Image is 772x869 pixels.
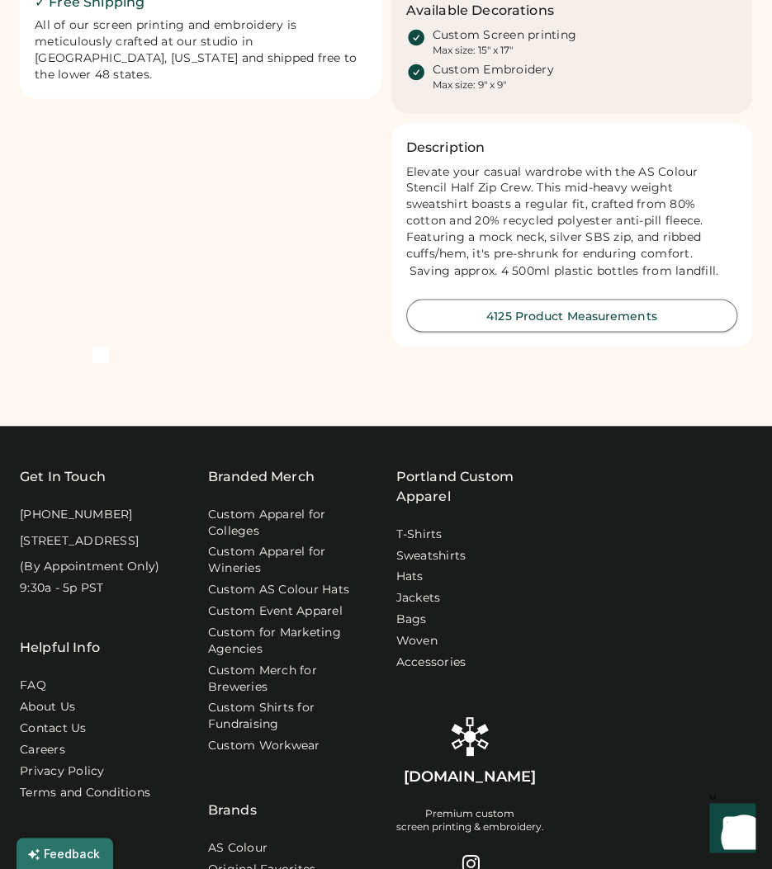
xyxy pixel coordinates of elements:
[208,662,377,695] a: Custom Merch for Breweries
[208,624,377,657] a: Custom for Marketing Agencies
[208,466,315,486] div: Branded Merch
[450,716,490,756] img: Rendered Logo - Screens
[208,602,343,619] a: Custom Event Apparel
[20,698,75,715] a: About Us
[35,17,367,83] div: All of our screen printing and embroidery is meticulously crafted at our studio in [GEOGRAPHIC_DA...
[396,611,427,627] a: Bags
[433,62,554,78] div: Custom Embroidery
[433,27,577,44] div: Custom Screen printing
[396,466,565,506] a: Portland Custom Apparel
[406,164,738,279] div: Elevate your casual wardrobe with the AS Colour Stencil Half Zip Crew. This mid-heavy weight swea...
[208,581,349,597] a: Custom AS Colour Hats
[208,699,377,732] a: Custom Shirts for Fundraising
[208,543,377,576] a: Custom Apparel for Wineries
[396,632,438,649] a: Woven
[20,741,65,758] a: Careers
[208,506,377,539] a: Custom Apparel for Colleges
[20,784,150,801] div: Terms and Conditions
[433,44,513,57] div: Max size: 15" x 17"
[433,78,506,92] div: Max size: 9" x 9"
[396,806,544,833] div: Premium custom screen printing & embroidery.
[20,720,87,736] a: Contact Us
[404,766,536,786] div: [DOMAIN_NAME]
[20,558,159,574] div: (By Appointment Only)
[396,526,443,542] a: T-Shirts
[20,637,100,657] div: Helpful Info
[396,589,441,606] a: Jackets
[20,579,104,596] div: 9:30a - 5p PST
[208,737,320,753] a: Custom Workwear
[396,568,424,584] a: Hats
[20,677,46,693] a: FAQ
[20,532,139,549] div: [STREET_ADDRESS]
[208,758,257,819] div: Brands
[694,795,765,866] iframe: Front Chat
[406,138,485,158] h3: Description
[20,763,105,779] a: Privacy Policy
[20,506,133,522] div: [PHONE_NUMBER]
[396,547,467,564] a: Sweatshirts
[406,1,554,21] h3: Available Decorations
[396,654,467,670] a: Accessories
[208,839,268,856] a: AS Colour
[406,299,738,332] button: 4125 Product Measurements
[20,466,106,486] div: Get In Touch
